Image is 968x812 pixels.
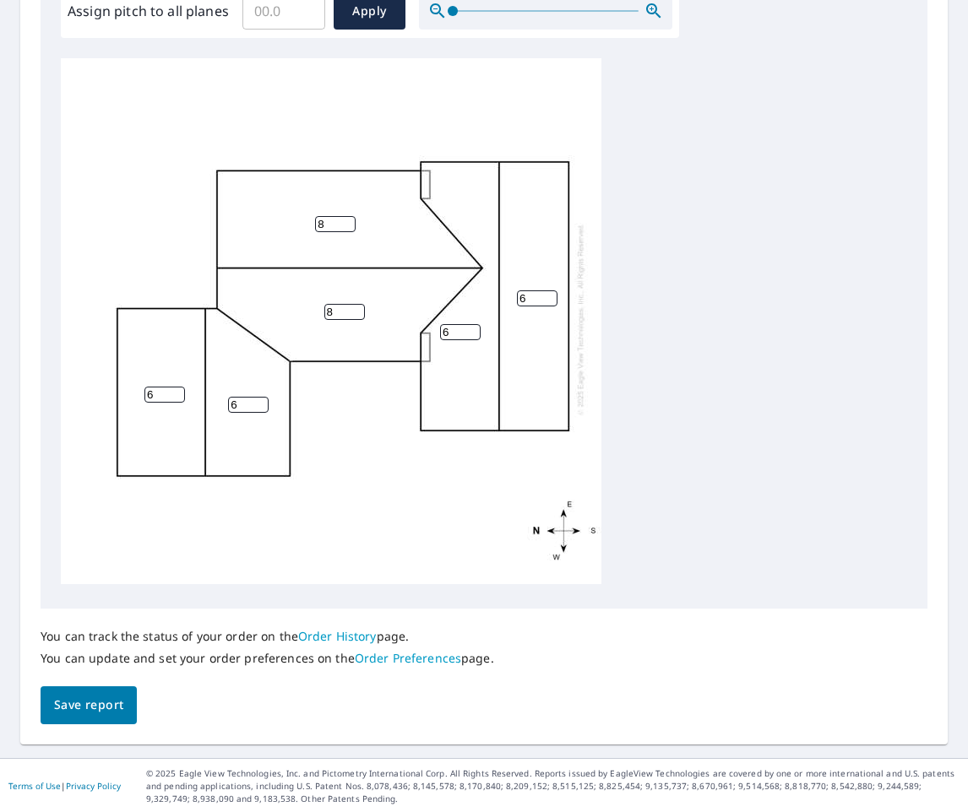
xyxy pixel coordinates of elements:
label: Assign pitch to all planes [68,1,229,21]
a: Privacy Policy [66,780,121,792]
p: © 2025 Eagle View Technologies, Inc. and Pictometry International Corp. All Rights Reserved. Repo... [146,767,960,805]
a: Order Preferences [355,650,461,666]
p: You can track the status of your order on the page. [41,629,494,644]
span: Save report [54,695,123,716]
p: | [8,781,121,791]
p: You can update and set your order preferences on the page. [41,651,494,666]
a: Order History [298,628,377,644]
button: Save report [41,686,137,724]
span: Apply [347,1,392,22]
a: Terms of Use [8,780,61,792]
